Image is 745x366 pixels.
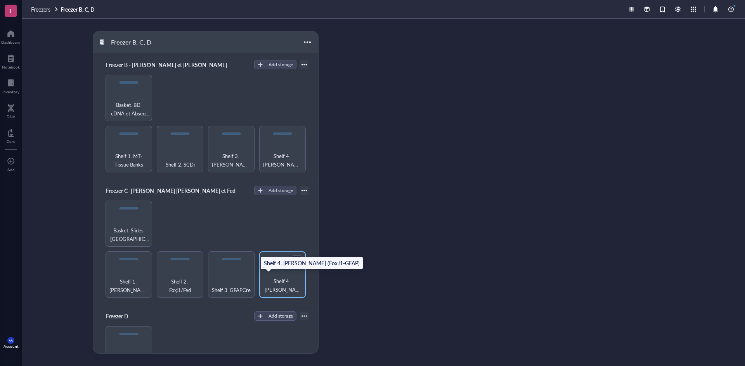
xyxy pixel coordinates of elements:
[109,101,149,118] span: Basket. BD cDNA et Abseq kits
[7,114,16,119] div: DNA
[2,65,20,69] div: Notebook
[160,277,200,294] span: Shelf 2. Foxj1/Fed
[3,344,19,349] div: Account
[269,187,293,194] div: Add storage
[264,259,360,267] div: Shelf 4. [PERSON_NAME] (FoxJ1-GFAP)
[7,167,15,172] div: Add
[61,6,96,13] a: Freezer B, C, D
[263,277,302,294] span: Shelf 4. [PERSON_NAME] (FoxJ1-GFAP)
[254,311,296,321] button: Add storage
[109,277,149,294] span: Shelf 1. [PERSON_NAME]/[PERSON_NAME]
[107,36,155,49] div: Freezer B, C, D
[31,6,59,13] a: Freezers
[102,59,230,70] div: Freezer B - [PERSON_NAME] et [PERSON_NAME]
[269,313,293,320] div: Add storage
[2,52,20,69] a: Notebook
[166,160,195,169] span: Shelf 2. SCDi
[102,311,149,321] div: Freezer D
[109,152,149,169] span: Shelf 1. MT-Tissue Banks
[212,286,251,294] span: Shelf 3. GFAPCre
[9,339,13,342] span: AA
[1,40,21,45] div: Dashboard
[109,226,149,243] span: Basket. Slides [GEOGRAPHIC_DATA]
[2,89,19,94] div: Inventory
[263,152,302,169] span: Shelf 4. [PERSON_NAME] (Older/[PERSON_NAME])
[269,61,293,68] div: Add storage
[254,186,296,195] button: Add storage
[7,102,16,119] a: DNA
[102,185,239,196] div: Freezer C- [PERSON_NAME] [PERSON_NAME] et Fed
[7,127,15,144] a: Core
[7,139,15,144] div: Core
[1,27,21,45] a: Dashboard
[9,6,13,15] span: F
[31,5,50,13] span: Freezers
[211,152,251,169] span: Shelf 3. [PERSON_NAME] (Newer)
[254,60,296,69] button: Add storage
[2,77,19,94] a: Inventory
